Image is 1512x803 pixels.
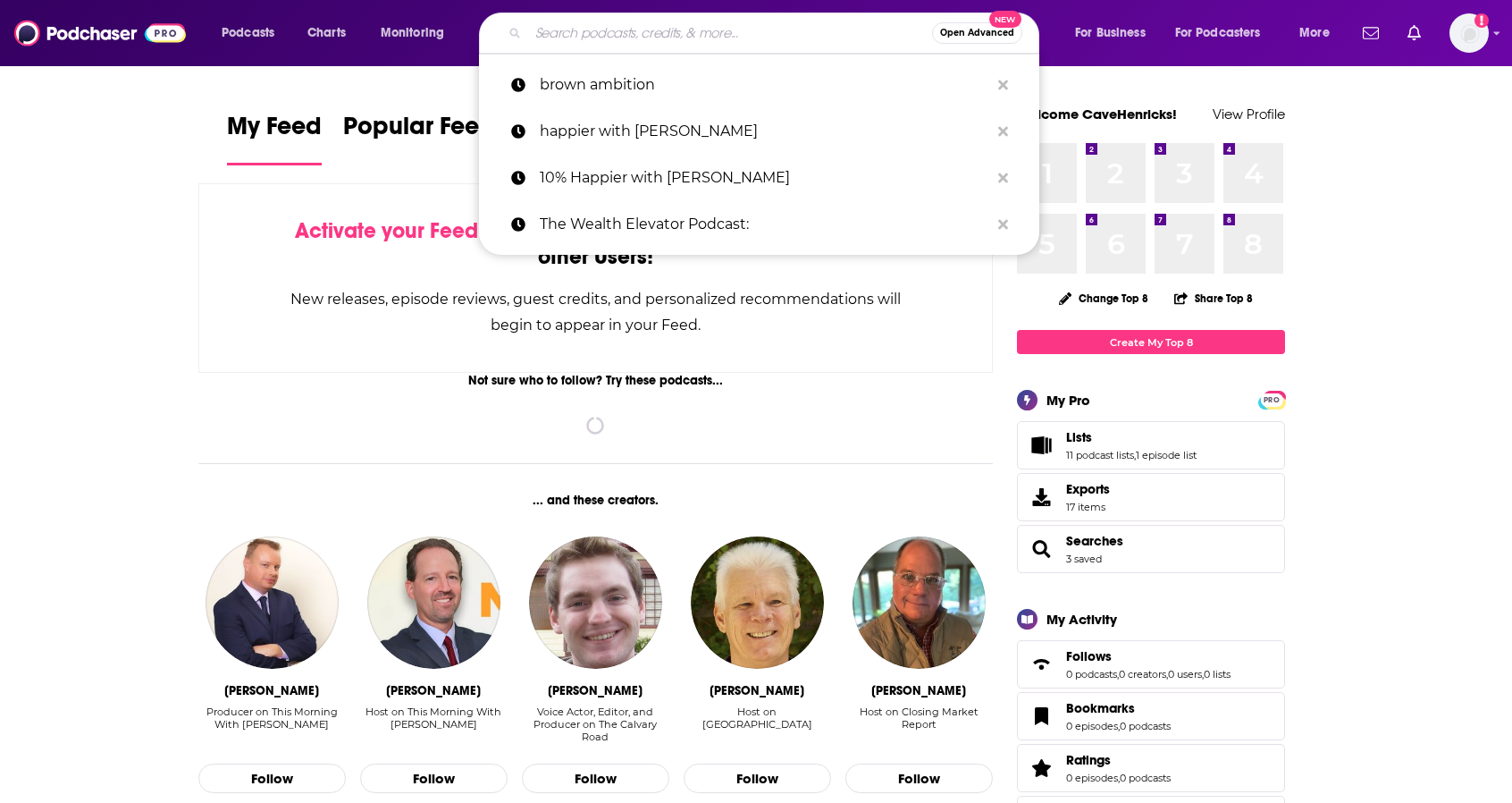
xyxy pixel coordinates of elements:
p: brown ambition [540,62,989,108]
a: Exports [1017,473,1285,521]
a: Follows [1023,652,1059,677]
span: Lists [1017,421,1285,469]
div: Search podcasts, credits, & more... [496,13,1056,54]
button: open menu [368,19,467,47]
span: , [1166,668,1168,680]
div: Voice Actor, Editor, and Producer on The Calvary Road [522,706,669,744]
a: 0 episodes [1066,720,1118,732]
div: Sam Allen [710,683,804,698]
p: 10% Happier with Dan Harris [540,155,989,201]
a: 0 podcasts [1120,720,1171,732]
div: New releases, episode reviews, guest credits, and personalized recommendations will begin to appe... [289,286,903,338]
a: 1 episode list [1136,449,1197,461]
svg: Add a profile image [1474,13,1489,28]
a: Show notifications dropdown [1356,18,1386,48]
div: Host on Closing Market Report [845,706,993,731]
a: 3 saved [1066,553,1102,565]
a: Lists [1023,433,1059,458]
button: Share Top 8 [1173,281,1254,316]
div: Host on The Calvary Road [684,706,831,744]
img: Gordon Deal [367,537,500,669]
span: , [1118,720,1120,732]
span: Searches [1017,525,1285,573]
div: Producer on This Morning With Gordon Deal [198,706,346,744]
span: Lists [1066,429,1092,445]
a: 0 lists [1204,668,1231,680]
a: Searches [1066,533,1123,549]
span: PRO [1261,393,1282,407]
img: Mike Gavin [206,537,338,669]
span: Bookmarks [1017,692,1285,740]
span: , [1117,668,1119,680]
div: My Activity [1046,611,1117,628]
a: Bookmarks [1066,700,1171,716]
a: PRO [1261,393,1282,406]
button: open menu [1063,19,1168,47]
button: Open AdvancedNew [932,22,1022,44]
span: New [989,11,1021,28]
a: My Feed [227,111,322,165]
a: Show notifications dropdown [1400,18,1428,48]
span: Monitoring [381,21,444,46]
a: brown ambition [479,62,1039,108]
img: Podchaser - Follow, Share and Rate Podcasts [14,16,186,50]
img: Sam Allen [691,537,823,669]
span: Logged in as CaveHenricks [1449,13,1489,53]
div: Gordon Deal [386,683,481,698]
span: Open Advanced [940,29,1014,38]
span: Podcasts [222,21,274,46]
a: Welcome CaveHenricks! [1017,106,1177,123]
div: Host on This Morning With [PERSON_NAME] [360,706,508,731]
div: ... and these creators. [198,493,993,508]
a: 0 episodes [1066,772,1118,784]
span: For Podcasters [1175,21,1261,46]
a: Charts [296,19,357,47]
span: 17 items [1066,501,1110,513]
p: The Wealth Elevator Podcast: [540,201,989,248]
a: Popular Feed [343,111,495,165]
div: Host on Closing Market Report [845,706,993,744]
div: Voice Actor, Editor, and Producer on The Calvary Road [522,706,669,743]
button: Follow [684,764,831,794]
div: Host on This Morning With Gordon Deal [360,706,508,744]
div: Todd Gleason [871,683,966,698]
span: More [1299,21,1330,46]
a: 0 creators [1119,668,1166,680]
span: For Business [1075,21,1146,46]
button: Follow [845,764,993,794]
span: , [1134,449,1136,461]
span: Bookmarks [1066,700,1135,716]
span: My Feed [227,111,322,152]
span: Exports [1066,481,1110,497]
p: happier with Dan Harris [540,108,989,155]
button: Follow [522,764,669,794]
div: Mike Gavin [224,683,319,698]
div: My Pro [1046,392,1090,409]
img: Todd Gleason [853,537,985,669]
a: Follows [1066,648,1231,664]
a: 0 podcasts [1120,772,1171,784]
span: Ratings [1066,752,1111,768]
a: The Wealth Elevator Podcast: [479,201,1039,248]
div: Daniel Cuneo [548,683,643,698]
a: 0 users [1168,668,1202,680]
div: Host on [GEOGRAPHIC_DATA] [684,706,831,731]
span: Exports [1023,485,1059,510]
span: Follows [1066,648,1112,664]
a: Create My Top 8 [1017,330,1285,354]
a: View Profile [1213,106,1285,123]
span: Follows [1017,640,1285,689]
a: Ratings [1066,752,1171,768]
img: Daniel Cuneo [529,537,661,669]
a: Bookmarks [1023,704,1059,729]
span: Ratings [1017,744,1285,792]
a: 0 podcasts [1066,668,1117,680]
